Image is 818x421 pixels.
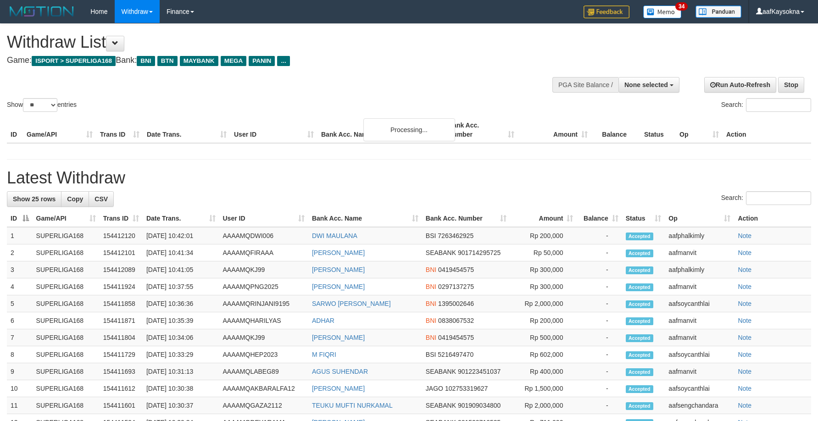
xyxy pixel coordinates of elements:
td: 11 [7,397,33,414]
a: DWI MAULANA [312,232,357,239]
a: Note [738,351,751,358]
td: Rp 500,000 [510,329,577,346]
td: SUPERLIGA168 [33,295,100,312]
th: Amount: activate to sort column ascending [510,210,577,227]
label: Search: [721,98,811,112]
td: SUPERLIGA168 [33,380,100,397]
th: Action [734,210,811,227]
td: Rp 400,000 [510,363,577,380]
a: Note [738,266,751,273]
th: Bank Acc. Name: activate to sort column ascending [308,210,422,227]
a: [PERSON_NAME] [312,266,365,273]
td: aafsengchandara [665,397,734,414]
span: Copy 0419454575 to clipboard [438,334,474,341]
td: 2 [7,244,33,261]
td: SUPERLIGA168 [33,363,100,380]
a: Show 25 rows [7,191,61,207]
td: - [577,346,622,363]
td: AAAAMQAKBARALFA12 [219,380,308,397]
span: Accepted [626,317,653,325]
span: Accepted [626,249,653,257]
td: SUPERLIGA168 [33,397,100,414]
td: 4 [7,278,33,295]
a: CSV [89,191,114,207]
th: Bank Acc. Name [317,117,445,143]
span: Copy 901909034800 to clipboard [458,402,501,409]
th: Status [640,117,676,143]
span: Accepted [626,334,653,342]
td: 154412120 [100,227,143,244]
td: aafmanvit [665,329,734,346]
span: BSI [426,351,436,358]
td: - [577,397,622,414]
th: Balance [591,117,640,143]
td: Rp 2,000,000 [510,397,577,414]
button: None selected [618,77,679,93]
td: 154411804 [100,329,143,346]
td: 1 [7,227,33,244]
span: Accepted [626,283,653,291]
div: Processing... [363,118,455,141]
td: aafphalkimly [665,261,734,278]
td: Rp 602,000 [510,346,577,363]
td: aafsoycanthlai [665,380,734,397]
td: [DATE] 10:36:36 [143,295,219,312]
a: ADHAR [312,317,334,324]
a: Note [738,334,751,341]
td: 7 [7,329,33,346]
span: Copy [67,195,83,203]
a: Note [738,232,751,239]
td: - [577,380,622,397]
td: - [577,244,622,261]
span: BSI [426,232,436,239]
img: Button%20Memo.svg [643,6,682,18]
th: Date Trans.: activate to sort column ascending [143,210,219,227]
td: aafphalkimly [665,227,734,244]
td: 5 [7,295,33,312]
td: [DATE] 10:42:01 [143,227,219,244]
span: Accepted [626,266,653,274]
td: SUPERLIGA168 [33,278,100,295]
th: Bank Acc. Number [445,117,518,143]
th: Trans ID: activate to sort column ascending [100,210,143,227]
td: SUPERLIGA168 [33,329,100,346]
td: aafsoycanthlai [665,346,734,363]
span: Copy 1395002646 to clipboard [438,300,474,307]
span: BNI [137,56,155,66]
td: AAAAMQDWI006 [219,227,308,244]
td: AAAAMQKJ99 [219,329,308,346]
td: 154411924 [100,278,143,295]
label: Show entries [7,98,77,112]
span: PANIN [249,56,275,66]
td: [DATE] 10:35:39 [143,312,219,329]
span: MEGA [221,56,247,66]
td: 154411858 [100,295,143,312]
th: Status: activate to sort column ascending [622,210,665,227]
span: BNI [426,317,436,324]
td: [DATE] 10:30:37 [143,397,219,414]
span: SEABANK [426,249,456,256]
span: Copy 0419454575 to clipboard [438,266,474,273]
a: [PERSON_NAME] [312,249,365,256]
td: Rp 50,000 [510,244,577,261]
input: Search: [746,191,811,205]
td: AAAAMQPNG2025 [219,278,308,295]
a: TEUKU MUFTI NURKAMAL [312,402,393,409]
td: 10 [7,380,33,397]
span: Copy 901223451037 to clipboard [458,368,501,375]
span: BNI [426,283,436,290]
td: AAAAMQLABEG89 [219,363,308,380]
td: AAAAMQHARILYAS [219,312,308,329]
th: Amount [518,117,591,143]
span: Accepted [626,300,653,308]
span: Show 25 rows [13,195,56,203]
td: [DATE] 10:33:29 [143,346,219,363]
td: Rp 300,000 [510,261,577,278]
span: SEABANK [426,368,456,375]
th: Date Trans. [143,117,230,143]
td: AAAAMQKJ99 [219,261,308,278]
td: 8 [7,346,33,363]
th: ID: activate to sort column descending [7,210,33,227]
th: Trans ID [96,117,143,143]
td: 154411729 [100,346,143,363]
